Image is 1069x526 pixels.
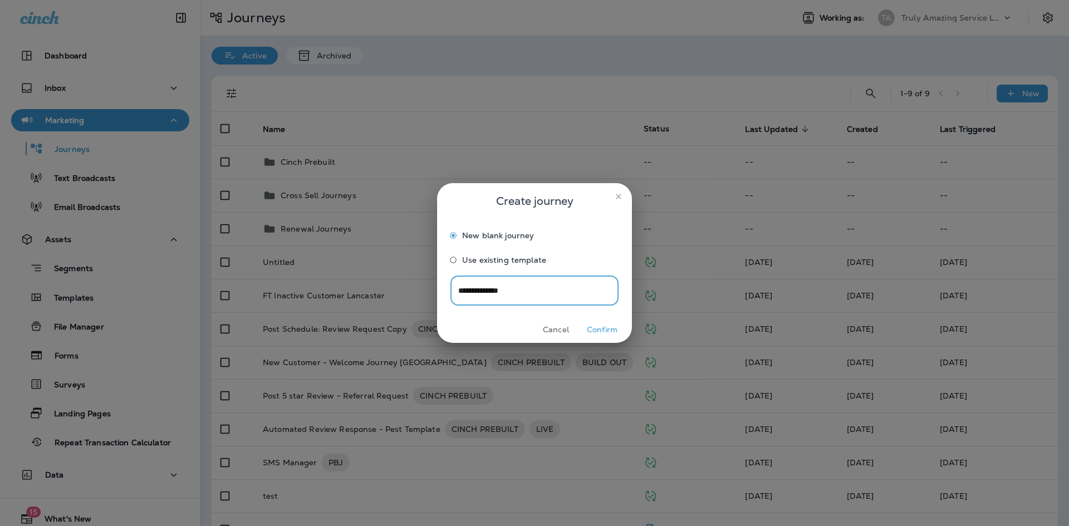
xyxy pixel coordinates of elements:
[581,321,623,338] button: Confirm
[462,255,546,264] span: Use existing template
[462,231,534,240] span: New blank journey
[496,192,573,210] span: Create journey
[610,188,627,205] button: close
[535,321,577,338] button: Cancel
